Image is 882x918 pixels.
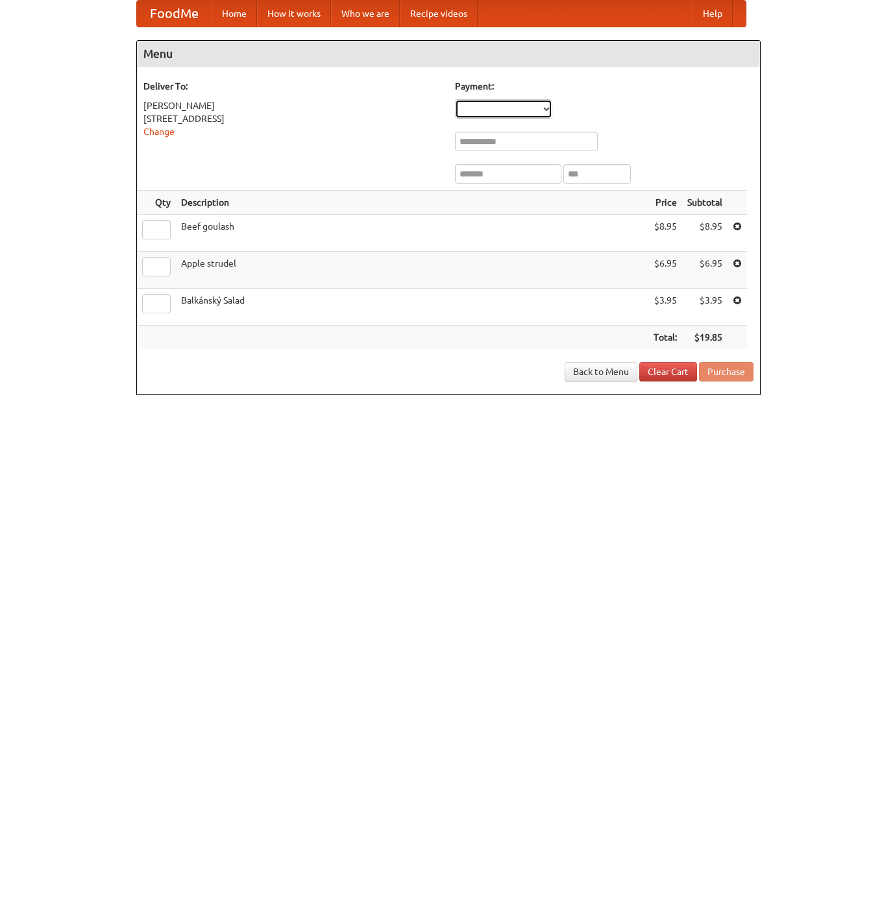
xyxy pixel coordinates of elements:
a: Help [692,1,733,27]
td: $3.95 [648,289,682,326]
h4: Menu [137,41,760,67]
td: $8.95 [682,215,728,252]
a: Who we are [331,1,400,27]
th: Total: [648,326,682,350]
td: Beef goulash [176,215,648,252]
td: $6.95 [648,252,682,289]
td: $6.95 [682,252,728,289]
th: Qty [137,191,176,215]
th: Description [176,191,648,215]
td: Apple strudel [176,252,648,289]
a: Clear Cart [639,362,697,381]
h5: Payment: [455,80,753,93]
th: $19.85 [682,326,728,350]
a: How it works [257,1,331,27]
div: [PERSON_NAME] [143,99,442,112]
a: Recipe videos [400,1,478,27]
h5: Deliver To: [143,80,442,93]
td: $8.95 [648,215,682,252]
th: Price [648,191,682,215]
td: Balkánský Salad [176,289,648,326]
a: FoodMe [137,1,212,27]
div: [STREET_ADDRESS] [143,112,442,125]
a: Home [212,1,257,27]
a: Change [143,127,175,137]
a: Back to Menu [565,362,637,381]
td: $3.95 [682,289,728,326]
button: Purchase [699,362,753,381]
th: Subtotal [682,191,728,215]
